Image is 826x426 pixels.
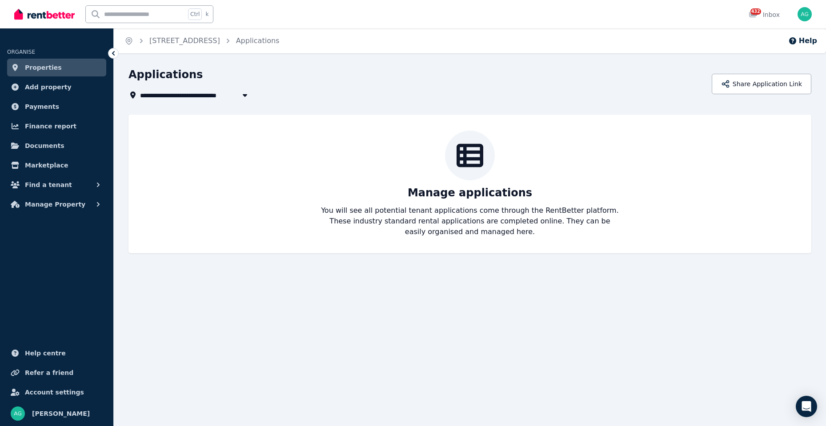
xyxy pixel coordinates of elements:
p: You will see all potential tenant applications come through the RentBetter platform. These indust... [321,205,619,237]
span: Add property [25,82,72,92]
span: Find a tenant [25,179,72,190]
span: Account settings [25,387,84,398]
a: Payments [7,98,106,115]
span: [PERSON_NAME] [32,408,90,419]
div: Inbox [749,10,780,19]
a: Refer a friend [7,364,106,382]
a: Applications [236,36,280,45]
span: Help centre [25,348,66,358]
h1: Applications [128,68,203,82]
button: Manage Property [7,195,106,213]
p: Manage applications [408,186,532,200]
span: Properties [25,62,62,73]
span: Finance report [25,121,76,131]
img: RentBetter [14,8,75,21]
span: Marketplace [25,160,68,171]
a: Account settings [7,383,106,401]
button: Find a tenant [7,176,106,194]
img: Barclay [11,406,25,421]
div: Open Intercom Messenger [796,396,817,417]
img: Barclay [798,7,812,21]
button: Share Application Link [712,74,811,94]
span: Manage Property [25,199,85,210]
span: Documents [25,140,64,151]
span: ORGANISE [7,49,35,55]
a: [STREET_ADDRESS] [149,36,220,45]
a: Properties [7,59,106,76]
a: Finance report [7,117,106,135]
button: Help [788,36,817,46]
nav: Breadcrumb [114,28,290,53]
a: Documents [7,137,106,155]
span: 432 [750,8,761,15]
a: Marketplace [7,156,106,174]
a: Help centre [7,344,106,362]
span: Payments [25,101,59,112]
span: Refer a friend [25,367,73,378]
span: Ctrl [188,8,202,20]
a: Add property [7,78,106,96]
span: k [205,11,209,18]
